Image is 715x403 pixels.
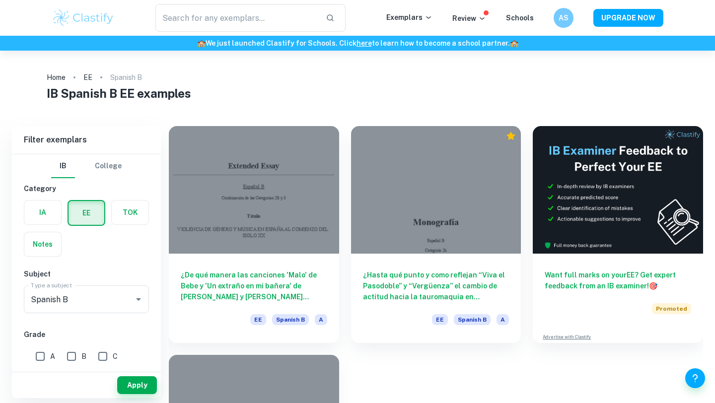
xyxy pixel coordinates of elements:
[81,351,86,362] span: B
[545,269,691,291] h6: Want full marks on your EE ? Get expert feedback from an IB examiner!
[533,126,703,254] img: Thumbnail
[386,12,432,23] p: Exemplars
[24,201,61,224] button: IA
[351,126,521,343] a: ¿Hasta qué punto y como reflejan “Viva el Pasodoble” y “Vergüenza” el cambio de actitud hacia la ...
[112,201,148,224] button: TOK
[497,314,509,325] span: A
[554,8,573,28] button: AS
[272,314,309,325] span: Spanish B
[357,39,372,47] a: here
[250,314,266,325] span: EE
[593,9,663,27] button: UPGRADE NOW
[24,269,149,279] h6: Subject
[31,281,72,289] label: Type a subject
[113,351,118,362] span: C
[2,38,713,49] h6: We just launched Clastify for Schools. Click to learn how to become a school partner.
[454,314,491,325] span: Spanish B
[50,351,55,362] span: A
[117,376,157,394] button: Apply
[47,84,669,102] h1: IB Spanish B EE examples
[533,126,703,343] a: Want full marks on yourEE? Get expert feedback from an IB examiner!PromotedAdvertise with Clastify
[685,368,705,388] button: Help and Feedback
[543,334,591,340] a: Advertise with Clastify
[83,70,92,84] a: EE
[432,314,448,325] span: EE
[197,39,206,47] span: 🏫
[95,154,122,178] button: College
[506,131,516,141] div: Premium
[24,232,61,256] button: Notes
[51,154,75,178] button: IB
[132,292,145,306] button: Open
[47,70,66,84] a: Home
[52,8,115,28] img: Clastify logo
[181,269,327,302] h6: ¿De qué manera las canciones 'Malo' de Bebe y 'Un extraño en mi bañera' de [PERSON_NAME] y [PERSO...
[363,269,509,302] h6: ¿Hasta qué punto y como reflejan “Viva el Pasodoble” y “Vergüenza” el cambio de actitud hacia la ...
[510,39,518,47] span: 🏫
[24,183,149,194] h6: Category
[315,314,327,325] span: A
[652,303,691,314] span: Promoted
[649,282,657,290] span: 🎯
[452,13,486,24] p: Review
[24,329,149,340] h6: Grade
[69,201,104,225] button: EE
[155,4,318,32] input: Search for any exemplars...
[51,154,122,178] div: Filter type choice
[110,72,142,83] p: Spanish B
[558,12,570,23] h6: AS
[506,14,534,22] a: Schools
[169,126,339,343] a: ¿De qué manera las canciones 'Malo' de Bebe y 'Un extraño en mi bañera' de [PERSON_NAME] y [PERSO...
[12,126,161,154] h6: Filter exemplars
